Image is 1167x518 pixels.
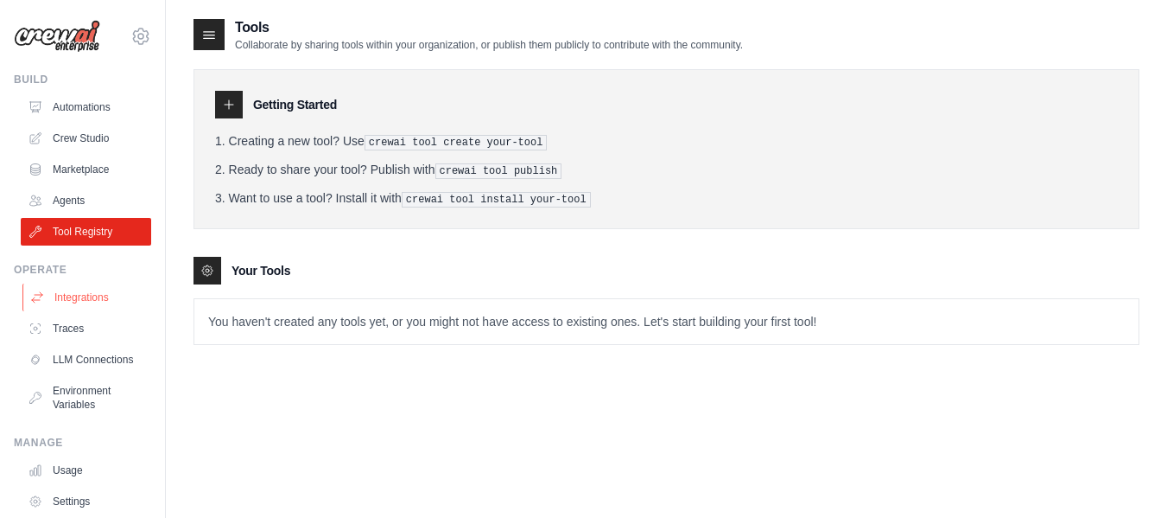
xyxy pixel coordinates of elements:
[215,189,1118,208] li: Want to use a tool? Install it with
[235,38,743,52] p: Collaborate by sharing tools within your organization, or publish them publicly to contribute wit...
[21,93,151,121] a: Automations
[365,135,548,150] pre: crewai tool create your-tool
[215,161,1118,179] li: Ready to share your tool? Publish with
[21,377,151,419] a: Environment Variables
[235,17,743,38] h2: Tools
[21,457,151,484] a: Usage
[21,315,151,342] a: Traces
[21,125,151,152] a: Crew Studio
[14,436,151,450] div: Manage
[194,299,1138,344] p: You haven't created any tools yet, or you might not have access to existing ones. Let's start bui...
[21,346,151,374] a: LLM Connections
[21,218,151,246] a: Tool Registry
[231,262,290,279] h3: Your Tools
[402,192,591,208] pre: crewai tool install your-tool
[22,284,153,311] a: Integrations
[21,156,151,183] a: Marketplace
[215,132,1118,150] li: Creating a new tool? Use
[21,187,151,214] a: Agents
[253,96,337,113] h3: Getting Started
[14,73,151,86] div: Build
[435,163,562,179] pre: crewai tool publish
[14,20,100,53] img: Logo
[21,488,151,515] a: Settings
[14,263,151,277] div: Operate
